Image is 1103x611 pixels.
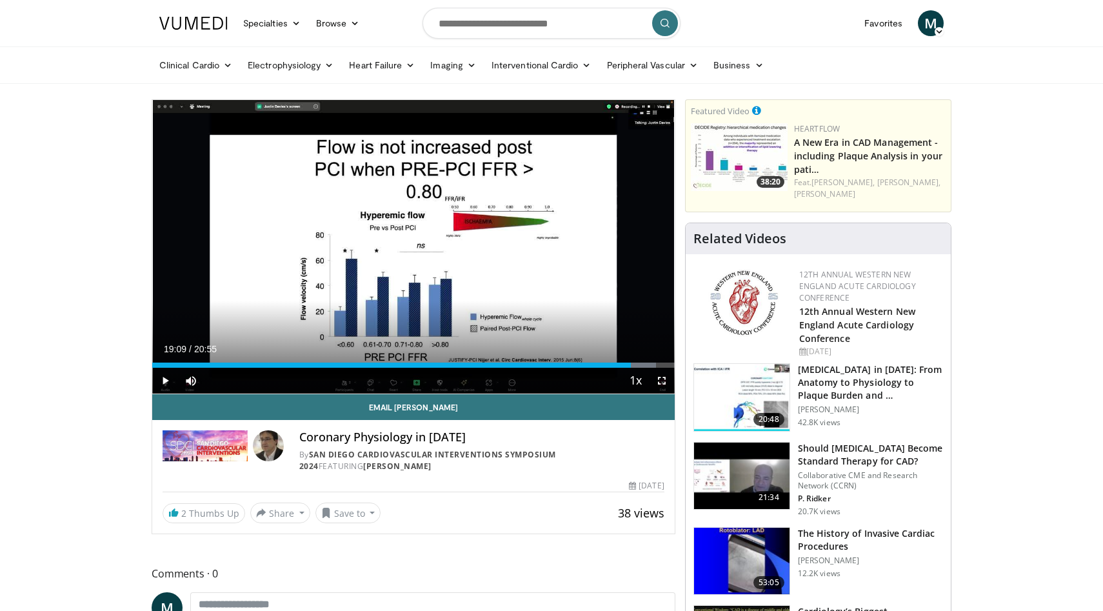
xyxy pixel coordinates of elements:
[691,123,788,191] img: 738d0e2d-290f-4d89-8861-908fb8b721dc.150x105_q85_crop-smart_upscale.jpg
[152,100,675,394] video-js: Video Player
[163,503,245,523] a: 2 Thumbs Up
[799,269,916,303] a: 12th Annual Western New England Acute Cardiology Conference
[152,363,675,368] div: Progress Bar
[315,503,381,523] button: Save to
[753,491,784,504] span: 21:34
[599,52,706,78] a: Peripheral Vascular
[422,8,681,39] input: Search topics, interventions
[152,368,178,394] button: Play
[299,449,556,472] a: San Diego Cardiovascular Interventions Symposium 2024
[341,52,422,78] a: Heart Failure
[159,17,228,30] img: VuMedi Logo
[694,443,790,510] img: eb63832d-2f75-457d-8c1a-bbdc90eb409c.150x105_q85_crop-smart_upscale.jpg
[794,123,840,134] a: Heartflow
[163,430,248,461] img: San Diego Cardiovascular Interventions Symposium 2024
[757,176,784,188] span: 38:20
[753,576,784,589] span: 53:05
[694,364,790,431] img: 823da73b-7a00-425d-bb7f-45c8b03b10c3.150x105_q85_crop-smart_upscale.jpg
[798,556,943,566] p: [PERSON_NAME]
[152,394,675,420] a: Email [PERSON_NAME]
[164,344,186,354] span: 19:09
[299,449,664,472] div: By FEATURING
[798,405,943,415] p: [PERSON_NAME]
[240,52,341,78] a: Electrophysiology
[798,506,840,517] p: 20.7K views
[178,368,204,394] button: Mute
[798,527,943,553] h3: The History of Invasive Cardiac Procedures
[484,52,599,78] a: Interventional Cardio
[708,269,780,337] img: 0954f259-7907-4053-a817-32a96463ecc8.png.150x105_q85_autocrop_double_scale_upscale_version-0.2.png
[618,505,664,521] span: 38 views
[694,528,790,595] img: a9c9c892-6047-43b2-99ef-dda026a14e5f.150x105_q85_crop-smart_upscale.jpg
[235,10,308,36] a: Specialties
[811,177,875,188] a: [PERSON_NAME],
[794,177,946,200] div: Feat.
[798,470,943,491] p: Collaborative CME and Research Network (CCRN)
[798,494,943,504] p: P. Ridker
[693,527,943,596] a: 53:05 The History of Invasive Cardiac Procedures [PERSON_NAME] 12.2K views
[691,105,750,117] small: Featured Video
[693,442,943,517] a: 21:34 Should [MEDICAL_DATA] Become Standard Therapy for CAD? Collaborative CME and Research Netwo...
[194,344,217,354] span: 20:55
[649,368,675,394] button: Fullscreen
[189,344,192,354] span: /
[798,568,840,579] p: 12.2K views
[753,413,784,426] span: 20:48
[798,363,943,402] h3: [MEDICAL_DATA] in [DATE]: From Anatomy to Physiology to Plaque Burden and …
[422,52,484,78] a: Imaging
[181,507,186,519] span: 2
[152,52,240,78] a: Clinical Cardio
[363,461,432,472] a: [PERSON_NAME]
[152,565,675,582] span: Comments 0
[691,123,788,191] a: 38:20
[706,52,771,78] a: Business
[693,363,943,432] a: 20:48 [MEDICAL_DATA] in [DATE]: From Anatomy to Physiology to Plaque Burden and … [PERSON_NAME] 4...
[918,10,944,36] a: M
[629,480,664,492] div: [DATE]
[794,136,942,175] a: A New Era in CAD Management - including Plaque Analysis in your pati…
[857,10,910,36] a: Favorites
[693,231,786,246] h4: Related Videos
[253,430,284,461] img: Avatar
[799,305,915,345] a: 12th Annual Western New England Acute Cardiology Conference
[623,368,649,394] button: Playback Rate
[299,430,664,445] h4: Coronary Physiology in [DATE]
[798,442,943,468] h3: Should [MEDICAL_DATA] Become Standard Therapy for CAD?
[794,188,855,199] a: [PERSON_NAME]
[798,417,840,428] p: 42.8K views
[250,503,310,523] button: Share
[877,177,940,188] a: [PERSON_NAME],
[308,10,368,36] a: Browse
[799,346,940,357] div: [DATE]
